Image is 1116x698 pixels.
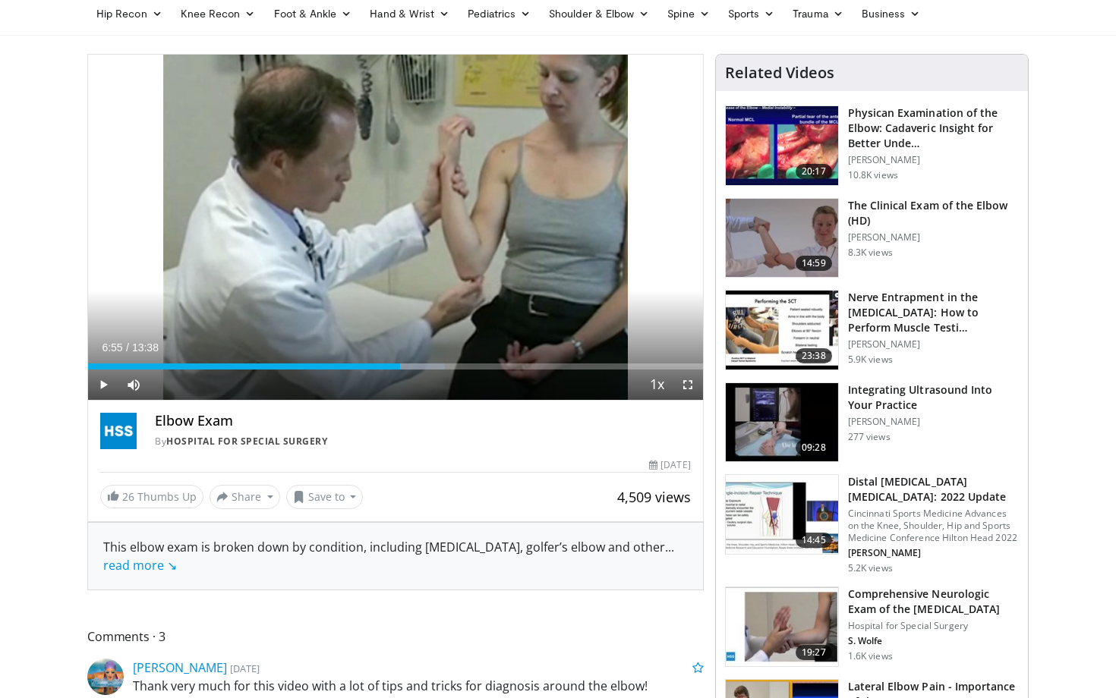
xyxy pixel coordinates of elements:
[103,538,688,574] div: This elbow exam is broken down by condition, including [MEDICAL_DATA], golfer’s elbow and other
[726,383,838,462] img: 8a39daf9-bb70-4038-86c6-f5e407573204.150x105_q85_crop-smart_upscale.jpg
[87,627,704,646] span: Comments 3
[848,474,1019,505] h3: Distal [MEDICAL_DATA] [MEDICAL_DATA]: 2022 Update
[848,290,1019,335] h3: Nerve Entrapment in the [MEDICAL_DATA]: How to Perform Muscle Testi…
[649,458,690,472] div: [DATE]
[103,557,177,574] a: read more ↘
[133,659,227,676] a: [PERSON_NAME]
[848,382,1019,413] h3: Integrating Ultrasound Into Your Practice
[848,416,1019,428] p: [PERSON_NAME]
[848,338,1019,351] p: [PERSON_NAME]
[726,199,838,278] img: 8f06a947-1868-4710-96d3-2a59a3e29c69.150x105_q85_crop-smart_upscale.jpg
[725,290,1019,370] a: 23:38 Nerve Entrapment in the [MEDICAL_DATA]: How to Perform Muscle Testi… [PERSON_NAME] 5.9K views
[725,586,1019,667] a: 19:27 Comprehensive Neurologic Exam of the [MEDICAL_DATA] Hospital for Special Surgery S. Wolfe 1...
[848,508,1019,544] p: Cincinnati Sports Medicine Advances on the Knee, Shoulder, Hip and Sports Medicine Conference Hil...
[848,247,893,259] p: 8.3K views
[88,55,703,401] video-js: Video Player
[88,369,118,400] button: Play
[103,539,674,574] span: ...
[848,586,1019,617] h3: Comprehensive Neurologic Exam of the [MEDICAL_DATA]
[848,354,893,366] p: 5.9K views
[100,485,203,508] a: 26 Thumbs Up
[725,382,1019,463] a: 09:28 Integrating Ultrasound Into Your Practice [PERSON_NAME] 277 views
[155,435,691,448] div: By
[725,198,1019,278] a: 14:59 The Clinical Exam of the Elbow (HD) [PERSON_NAME] 8.3K views
[132,341,159,354] span: 13:38
[726,475,838,554] img: a2020983-6f92-4a1d-bae3-5d0cd9ea0ed7.150x105_q85_crop-smart_upscale.jpg
[848,154,1019,166] p: [PERSON_NAME]
[126,341,129,354] span: /
[796,164,832,179] span: 20:17
[725,474,1019,574] a: 14:45 Distal [MEDICAL_DATA] [MEDICAL_DATA]: 2022 Update Cincinnati Sports Medicine Advances on th...
[796,440,832,455] span: 09:28
[848,635,1019,647] p: S. Wolfe
[617,488,691,506] span: 4,509 views
[796,533,832,548] span: 14:45
[848,431,891,443] p: 277 views
[118,369,149,400] button: Mute
[848,169,898,181] p: 10.8K views
[286,485,364,509] button: Save to
[155,413,691,429] h4: Elbow Exam
[796,348,832,363] span: 23:38
[122,489,134,504] span: 26
[848,198,1019,228] h3: The Clinical Exam of the Elbow (HD)
[848,620,1019,632] p: Hospital for Special Surgery
[725,64,834,82] h4: Related Videos
[848,105,1019,151] h3: Physican Examination of the Elbow: Cadaveric Insight for Better Unde…
[848,547,1019,559] p: [PERSON_NAME]
[210,485,280,509] button: Share
[726,587,838,666] img: df05daba-bc67-4671-a2fb-8574bd32198f.150x105_q85_crop-smart_upscale.jpg
[100,413,137,449] img: Hospital for Special Surgery
[725,105,1019,186] a: 20:17 Physican Examination of the Elbow: Cadaveric Insight for Better Unde… [PERSON_NAME] 10.8K v...
[87,659,124,695] img: Avatar
[102,341,122,354] span: 6:55
[848,562,893,574] p: 5.2K views
[166,435,327,448] a: Hospital for Special Surgery
[848,231,1019,244] p: [PERSON_NAME]
[848,650,893,662] p: 1.6K views
[796,256,832,271] span: 14:59
[726,291,838,369] img: de7a92a3-feb1-4e24-a357-e30b49f19de6.150x105_q85_crop-smart_upscale.jpg
[796,645,832,660] span: 19:27
[133,677,704,695] p: Thank very much for this video with a lot of tips and tricks for diagnosis around the elbow!
[673,369,703,400] button: Fullscreen
[642,369,673,400] button: Playback Rate
[726,106,838,185] img: e77bf50f-54f1-4654-a198-5d259888286b.150x105_q85_crop-smart_upscale.jpg
[230,662,260,675] small: [DATE]
[88,363,703,369] div: Progress Bar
